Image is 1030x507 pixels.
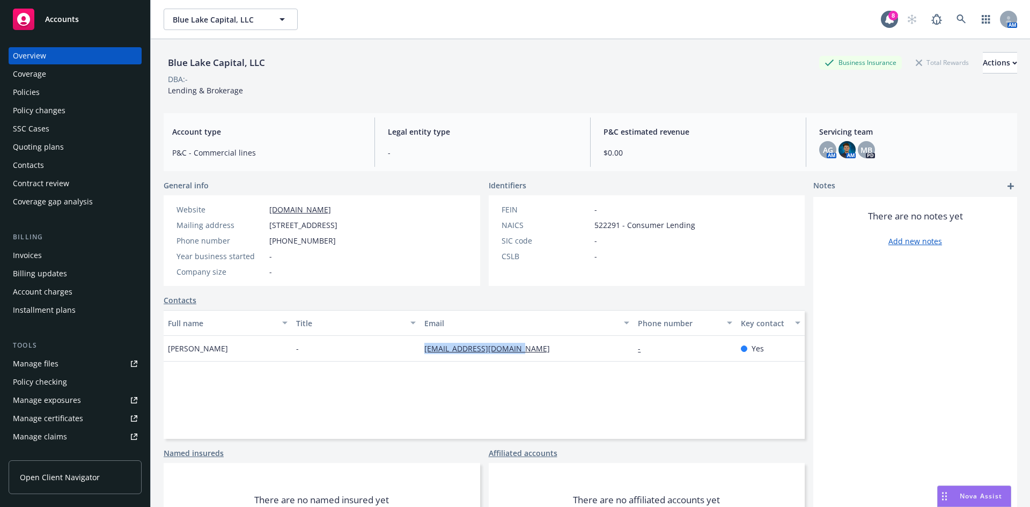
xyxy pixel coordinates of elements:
div: Policy changes [13,102,65,119]
span: Blue Lake Capital, LLC [173,14,266,25]
div: Manage exposures [13,392,81,409]
span: [PHONE_NUMBER] [269,235,336,246]
a: Policies [9,84,142,101]
a: Billing updates [9,265,142,282]
div: Manage claims [13,428,67,445]
a: Manage claims [9,428,142,445]
div: Account charges [13,283,72,300]
a: Manage BORs [9,446,142,464]
button: Email [420,310,634,336]
div: Drag to move [938,486,951,506]
div: Coverage [13,65,46,83]
div: Quoting plans [13,138,64,156]
button: Title [292,310,420,336]
span: AG [823,144,833,156]
span: - [594,204,597,215]
span: - [296,343,299,354]
span: [STREET_ADDRESS] [269,219,337,231]
a: Add new notes [888,236,942,247]
div: Contract review [13,175,69,192]
div: DBA: - [168,74,188,85]
span: Legal entity type [388,126,577,137]
a: Manage certificates [9,410,142,427]
a: Manage files [9,355,142,372]
a: [DOMAIN_NAME] [269,204,331,215]
span: Yes [752,343,764,354]
span: - [269,251,272,262]
a: Search [951,9,972,30]
div: Blue Lake Capital, LLC [164,56,269,70]
div: Billing [9,232,142,243]
div: Installment plans [13,302,76,319]
img: photo [838,141,856,158]
span: [PERSON_NAME] [168,343,228,354]
span: 522291 - Consumer Lending [594,219,695,231]
span: There are no notes yet [868,210,963,223]
div: Policy checking [13,373,67,391]
div: FEIN [502,204,590,215]
span: - [594,251,597,262]
div: Tools [9,340,142,351]
a: [EMAIL_ADDRESS][DOMAIN_NAME] [424,343,558,354]
button: Phone number [634,310,736,336]
a: add [1004,180,1017,193]
div: NAICS [502,219,590,231]
a: Overview [9,47,142,64]
a: Coverage [9,65,142,83]
div: Email [424,318,617,329]
span: - [594,235,597,246]
a: Invoices [9,247,142,264]
a: Affiliated accounts [489,447,557,459]
span: Account type [172,126,362,137]
div: Website [176,204,265,215]
button: Full name [164,310,292,336]
span: Lending & Brokerage [168,85,243,95]
span: P&C - Commercial lines [172,147,362,158]
div: Contacts [13,157,44,174]
div: Actions [983,53,1017,73]
div: Invoices [13,247,42,264]
button: Key contact [737,310,805,336]
a: Start snowing [901,9,923,30]
div: Full name [168,318,276,329]
a: Account charges [9,283,142,300]
span: MB [860,144,872,156]
div: Company size [176,266,265,277]
a: Contacts [9,157,142,174]
span: $0.00 [604,147,793,158]
div: Manage files [13,355,58,372]
span: There are no named insured yet [254,494,389,506]
div: Overview [13,47,46,64]
a: SSC Cases [9,120,142,137]
div: Total Rewards [910,56,974,69]
button: Blue Lake Capital, LLC [164,9,298,30]
a: Coverage gap analysis [9,193,142,210]
a: Switch app [975,9,997,30]
a: Manage exposures [9,392,142,409]
a: Accounts [9,4,142,34]
a: Quoting plans [9,138,142,156]
div: 8 [888,11,898,20]
button: Nova Assist [937,486,1011,507]
div: Policies [13,84,40,101]
span: Notes [813,180,835,193]
span: - [388,147,577,158]
span: Nova Assist [960,491,1002,501]
div: Phone number [176,235,265,246]
a: - [638,343,649,354]
div: Billing updates [13,265,67,282]
div: Year business started [176,251,265,262]
a: Installment plans [9,302,142,319]
span: Identifiers [489,180,526,191]
div: SSC Cases [13,120,49,137]
div: Business Insurance [819,56,902,69]
div: Title [296,318,404,329]
div: CSLB [502,251,590,262]
div: Manage certificates [13,410,83,427]
span: Servicing team [819,126,1009,137]
a: Named insureds [164,447,224,459]
a: Report a Bug [926,9,947,30]
span: - [269,266,272,277]
a: Policy changes [9,102,142,119]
